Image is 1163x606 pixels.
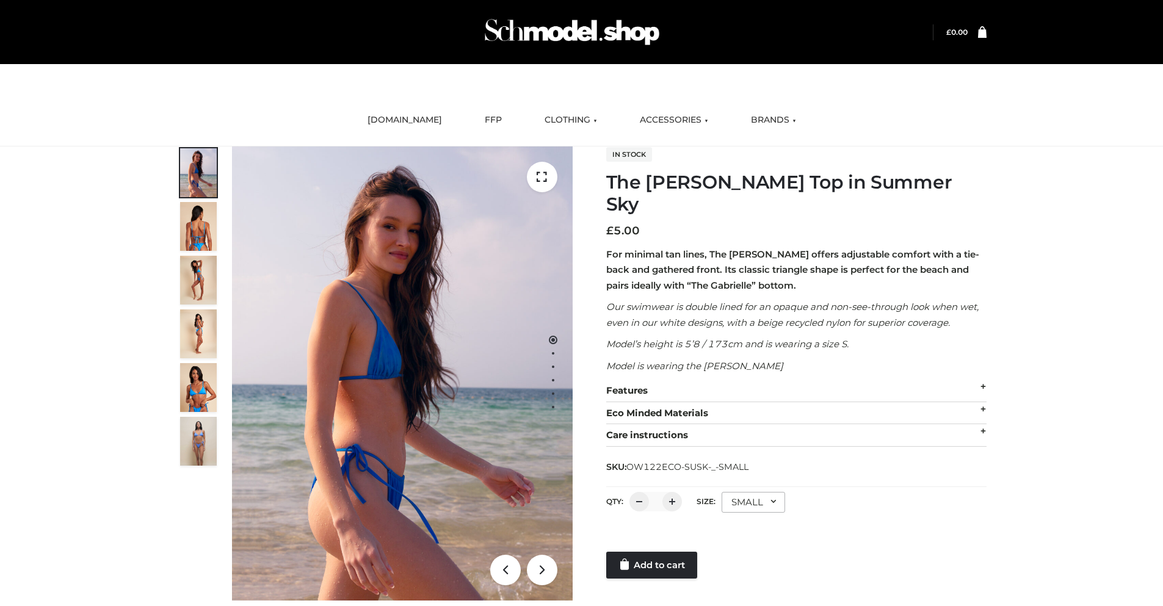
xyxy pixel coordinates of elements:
[180,148,217,197] img: 1.Alex-top_SS-1_4464b1e7-c2c9-4e4b-a62c-58381cd673c0-1.jpg
[232,146,573,601] img: 1.Alex-top_SS-1_4464b1e7-c2c9-4e4b-a62c-58381cd673c0 (1)
[358,107,451,134] a: [DOMAIN_NAME]
[606,497,623,506] label: QTY:
[606,380,987,402] div: Features
[606,147,652,162] span: In stock
[606,360,783,372] em: Model is wearing the [PERSON_NAME]
[606,224,640,237] bdi: 5.00
[946,27,951,37] span: £
[722,492,785,513] div: SMALL
[480,8,664,56] img: Schmodel Admin 964
[606,460,750,474] span: SKU:
[180,202,217,251] img: 5.Alex-top_CN-1-1_1-1.jpg
[946,27,968,37] bdi: 0.00
[606,552,697,579] a: Add to cart
[180,417,217,466] img: SSVC.jpg
[606,171,987,215] h1: The [PERSON_NAME] Top in Summer Sky
[180,309,217,358] img: 3.Alex-top_CN-1-1-2.jpg
[742,107,805,134] a: BRANDS
[606,248,979,291] strong: For minimal tan lines, The [PERSON_NAME] offers adjustable comfort with a tie-back and gathered f...
[697,497,716,506] label: Size:
[606,402,987,425] div: Eco Minded Materials
[535,107,606,134] a: CLOTHING
[631,107,717,134] a: ACCESSORIES
[180,363,217,412] img: 2.Alex-top_CN-1-1-2.jpg
[606,338,849,350] em: Model’s height is 5’8 / 173cm and is wearing a size S.
[606,424,987,447] div: Care instructions
[626,461,748,472] span: OW122ECO-SUSK-_-SMALL
[606,224,614,237] span: £
[606,301,979,328] em: Our swimwear is double lined for an opaque and non-see-through look when wet, even in our white d...
[476,107,511,134] a: FFP
[946,27,968,37] a: £0.00
[180,256,217,305] img: 4.Alex-top_CN-1-1-2.jpg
